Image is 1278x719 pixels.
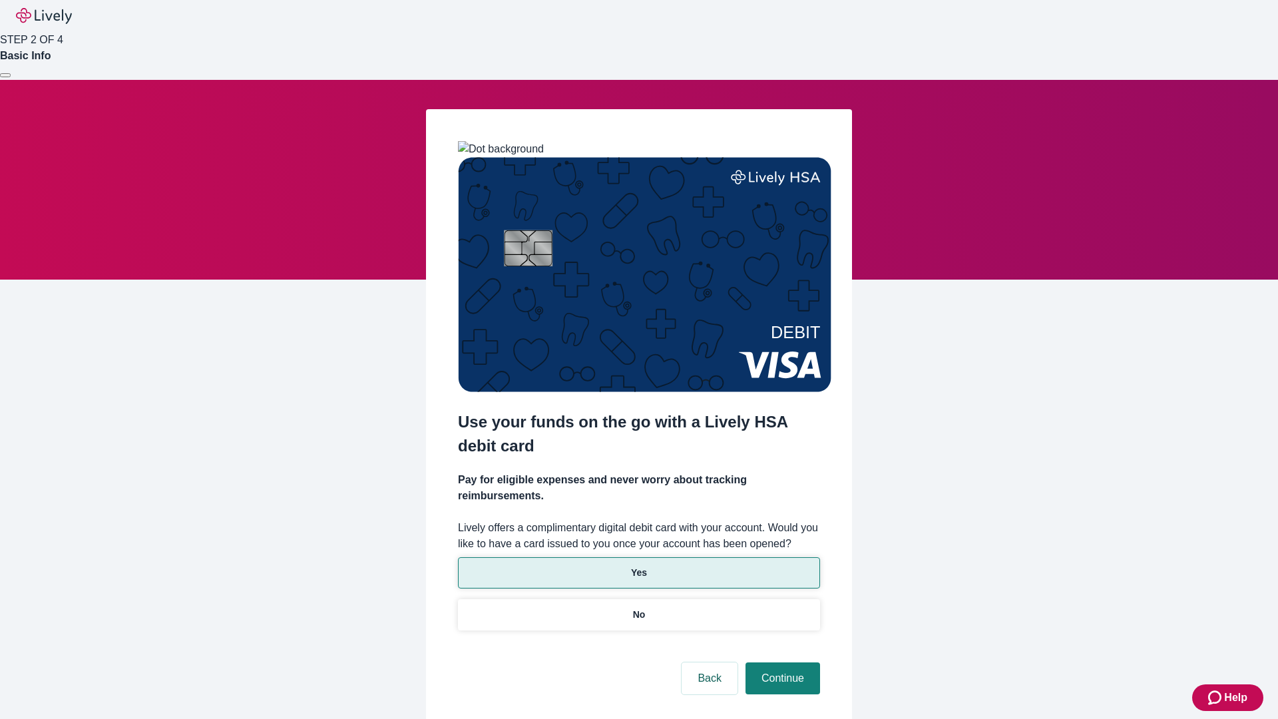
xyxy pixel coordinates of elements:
[682,662,738,694] button: Back
[458,410,820,458] h2: Use your funds on the go with a Lively HSA debit card
[458,520,820,552] label: Lively offers a complimentary digital debit card with your account. Would you like to have a card...
[458,141,544,157] img: Dot background
[16,8,72,24] img: Lively
[458,557,820,589] button: Yes
[1192,684,1263,711] button: Zendesk support iconHelp
[1208,690,1224,706] svg: Zendesk support icon
[458,157,831,392] img: Debit card
[745,662,820,694] button: Continue
[631,566,647,580] p: Yes
[458,599,820,630] button: No
[633,608,646,622] p: No
[458,472,820,504] h4: Pay for eligible expenses and never worry about tracking reimbursements.
[1224,690,1247,706] span: Help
